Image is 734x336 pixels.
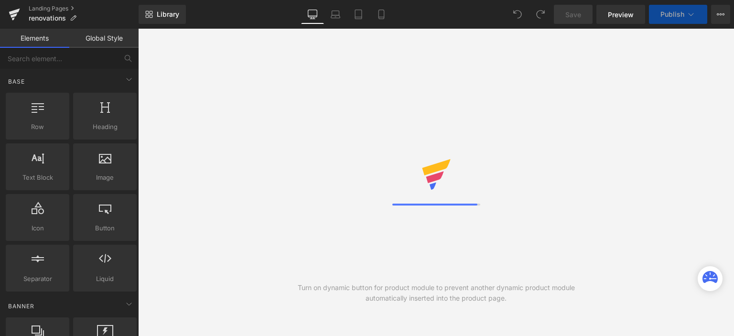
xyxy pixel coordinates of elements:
span: Image [76,173,134,183]
span: Row [9,122,66,132]
div: Turn on dynamic button for product module to prevent another dynamic product module automatically... [287,282,585,303]
a: Preview [596,5,645,24]
a: Global Style [69,29,139,48]
span: Button [76,223,134,233]
a: New Library [139,5,186,24]
span: Publish [660,11,684,18]
span: Library [157,10,179,19]
span: Save [565,10,581,20]
span: Base [7,77,26,86]
span: Separator [9,274,66,284]
span: Liquid [76,274,134,284]
button: Publish [649,5,707,24]
button: Redo [531,5,550,24]
span: Heading [76,122,134,132]
a: Desktop [301,5,324,24]
a: Landing Pages [29,5,139,12]
a: Laptop [324,5,347,24]
span: Banner [7,302,35,311]
a: Mobile [370,5,393,24]
span: Text Block [9,173,66,183]
a: Tablet [347,5,370,24]
button: More [711,5,730,24]
span: Icon [9,223,66,233]
button: Undo [508,5,527,24]
span: renovations [29,14,66,22]
span: Preview [608,10,634,20]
